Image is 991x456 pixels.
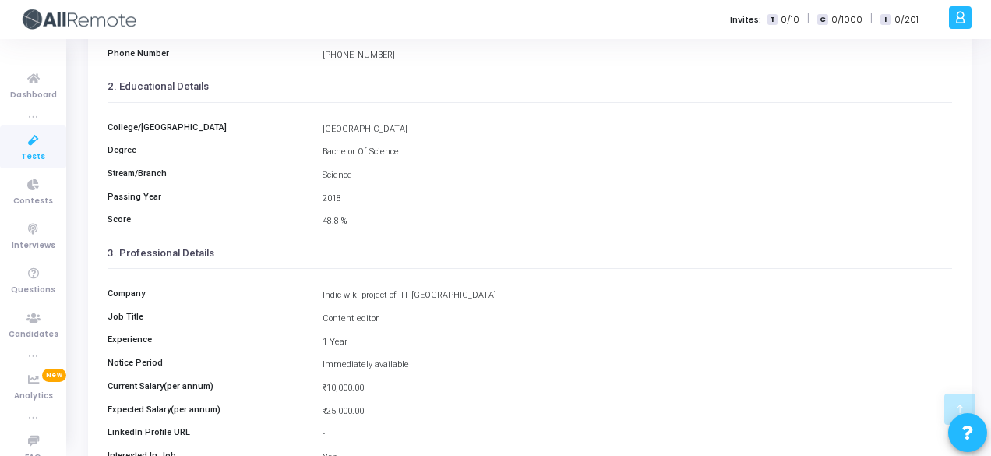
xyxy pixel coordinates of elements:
[817,14,827,26] span: C
[315,313,960,326] div: Content editor
[315,146,960,159] div: Bachelor Of Science
[315,215,960,228] div: 48.8 %
[100,214,315,224] h6: Score
[100,122,315,133] h6: College/[GEOGRAPHIC_DATA]
[19,4,136,35] img: logo
[315,382,960,395] div: ₹10,000.00
[11,284,55,297] span: Questions
[100,192,315,202] h6: Passing Year
[315,169,960,182] div: Science
[42,369,66,382] span: New
[807,11,809,27] span: |
[880,14,890,26] span: I
[100,312,315,322] h6: Job Title
[100,381,315,391] h6: Current Salary(per annum)
[315,289,960,302] div: Indic wiki project of IIT [GEOGRAPHIC_DATA]
[315,193,960,206] div: 2018
[100,334,315,345] h6: Experience
[12,239,55,253] span: Interviews
[781,13,799,27] span: 0/10
[315,49,960,62] div: [PHONE_NUMBER]
[108,80,952,93] h3: 2. Educational Details
[315,359,960,372] div: Immediately available
[100,405,315,415] h6: Expected Salary(per annum)
[9,328,58,341] span: Candidates
[894,13,919,27] span: 0/201
[100,358,315,368] h6: Notice Period
[100,427,315,437] h6: LinkedIn Profile URL
[100,145,315,155] h6: Degree
[13,195,53,208] span: Contests
[315,428,960,441] div: -
[100,168,315,179] h6: Stream/Branch
[831,13,862,27] span: 0/1000
[10,89,57,102] span: Dashboard
[14,390,53,403] span: Analytics
[100,48,315,58] h6: Phone Number
[100,288,315,299] h6: Company
[767,14,778,26] span: T
[21,150,45,164] span: Tests
[315,336,960,349] div: 1 Year
[315,123,960,136] div: [GEOGRAPHIC_DATA]
[108,247,952,260] h3: 3. Professional Details
[315,405,960,419] div: ₹25,000.00
[870,11,873,27] span: |
[730,13,761,27] label: Invites:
